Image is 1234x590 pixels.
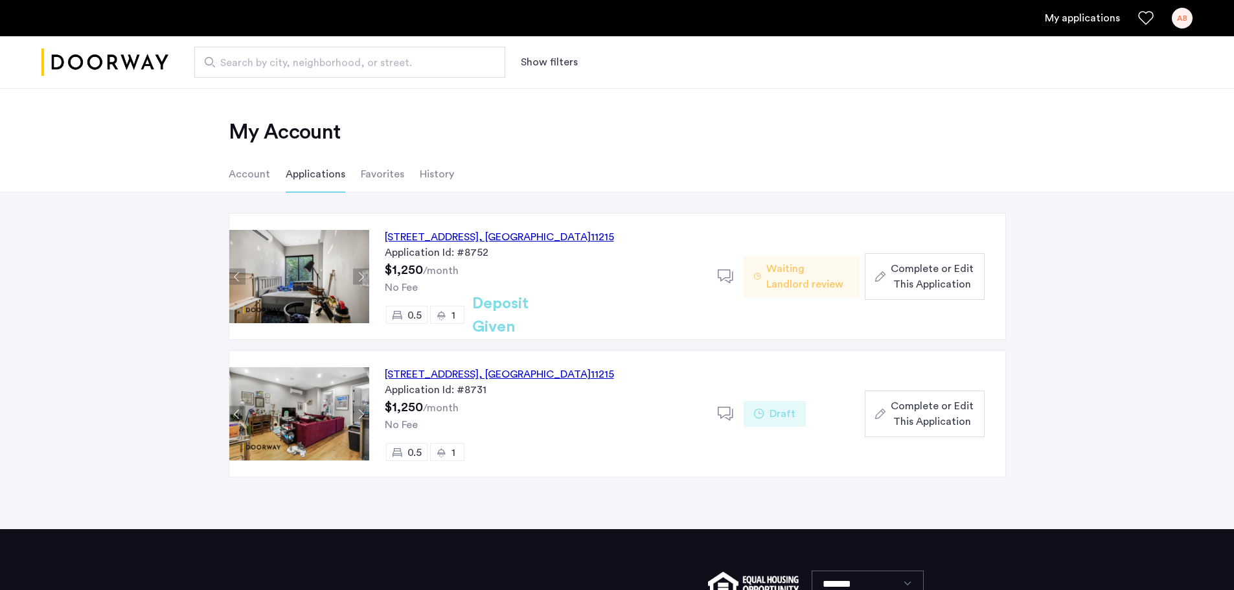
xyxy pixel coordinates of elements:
[229,119,1006,145] h2: My Account
[1180,538,1221,577] iframe: chat widget
[1172,8,1193,28] div: AB
[220,55,469,71] span: Search by city, neighborhood, or street.
[451,310,455,321] span: 1
[479,369,591,380] span: , [GEOGRAPHIC_DATA]
[407,310,422,321] span: 0.5
[891,398,974,429] span: Complete or Edit This Application
[407,448,422,458] span: 0.5
[865,253,984,300] button: button
[472,292,575,339] h2: Deposit Given
[1138,10,1154,26] a: Favorites
[194,47,505,78] input: Apartment Search
[385,282,418,293] span: No Fee
[385,367,614,382] div: [STREET_ADDRESS] 11215
[353,406,369,422] button: Next apartment
[479,232,591,242] span: , [GEOGRAPHIC_DATA]
[385,229,614,245] div: [STREET_ADDRESS] 11215
[229,367,369,460] img: Apartment photo
[1045,10,1120,26] a: My application
[865,391,984,437] button: button
[353,269,369,285] button: Next apartment
[229,269,246,285] button: Previous apartment
[229,406,246,422] button: Previous apartment
[385,382,702,398] div: Application Id: #8731
[385,245,702,260] div: Application Id: #8752
[521,54,578,70] button: Show or hide filters
[41,38,168,87] img: logo
[385,401,423,414] span: $1,250
[451,448,455,458] span: 1
[286,156,345,192] li: Applications
[385,264,423,277] span: $1,250
[891,261,974,292] span: Complete or Edit This Application
[766,261,849,292] span: Waiting Landlord review
[420,156,454,192] li: History
[423,266,459,276] sub: /month
[229,156,270,192] li: Account
[770,406,795,422] span: Draft
[423,403,459,413] sub: /month
[229,230,369,323] img: Apartment photo
[41,38,168,87] a: Cazamio logo
[385,420,418,430] span: No Fee
[361,156,404,192] li: Favorites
